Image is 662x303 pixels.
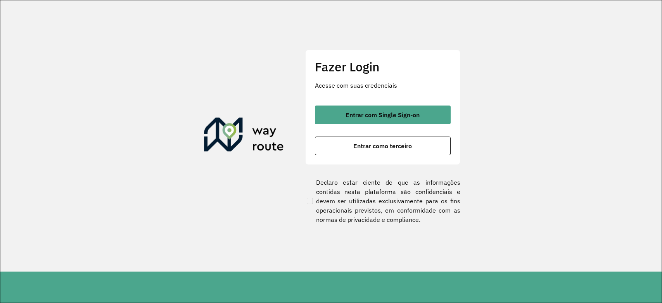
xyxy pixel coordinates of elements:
[305,178,460,224] label: Declaro estar ciente de que as informações contidas nesta plataforma são confidenciais e devem se...
[315,106,451,124] button: button
[204,118,284,155] img: Roteirizador AmbevTech
[353,143,412,149] span: Entrar como terceiro
[346,112,420,118] span: Entrar com Single Sign-on
[315,59,451,74] h2: Fazer Login
[315,137,451,155] button: button
[315,81,451,90] p: Acesse com suas credenciais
